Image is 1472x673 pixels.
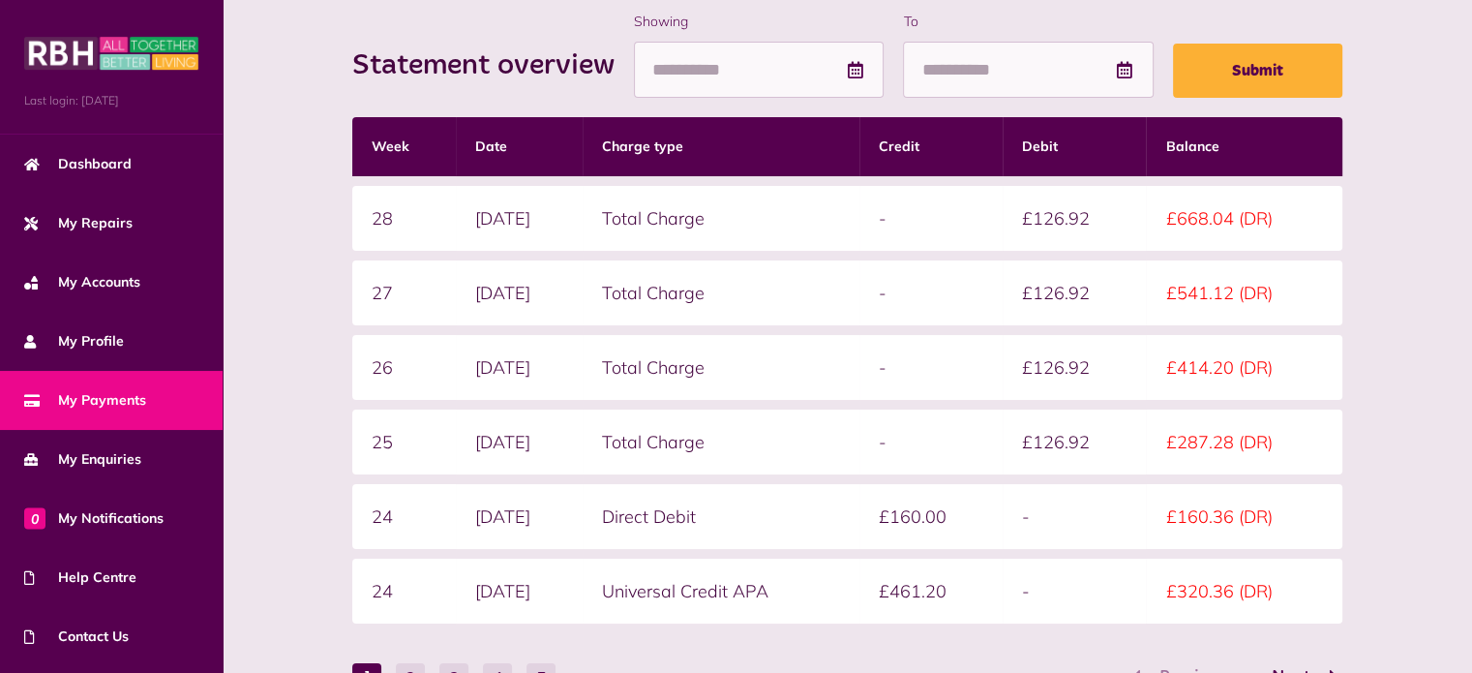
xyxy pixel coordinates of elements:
[24,331,124,352] span: My Profile
[352,260,456,325] td: 27
[1146,117,1341,176] th: Balance
[352,410,456,474] td: 25
[352,484,456,549] td: 24
[583,186,859,251] td: Total Charge
[456,117,583,176] th: Date
[583,117,859,176] th: Charge type
[24,272,140,292] span: My Accounts
[456,559,583,624] td: [DATE]
[583,484,859,549] td: Direct Debit
[859,260,1003,325] td: -
[1003,260,1146,325] td: £126.92
[24,154,132,174] span: Dashboard
[634,12,884,32] label: Showing
[1146,260,1341,325] td: £541.12 (DR)
[352,117,456,176] th: Week
[456,484,583,549] td: [DATE]
[352,559,456,624] td: 24
[1146,335,1341,400] td: £414.20 (DR)
[24,92,198,109] span: Last login: [DATE]
[859,335,1003,400] td: -
[583,559,859,624] td: Universal Credit APA
[24,508,164,529] span: My Notifications
[456,410,583,474] td: [DATE]
[1146,410,1341,474] td: £287.28 (DR)
[583,335,859,400] td: Total Charge
[24,34,198,73] img: MyRBH
[859,117,1003,176] th: Credit
[24,390,146,411] span: My Payments
[352,186,456,251] td: 28
[1003,410,1146,474] td: £126.92
[859,410,1003,474] td: -
[24,507,45,529] span: 0
[24,449,141,470] span: My Enquiries
[583,260,859,325] td: Total Charge
[1173,44,1342,98] button: Submit
[1146,559,1341,624] td: £320.36 (DR)
[352,335,456,400] td: 26
[859,186,1003,251] td: -
[24,213,133,233] span: My Repairs
[1003,559,1146,624] td: -
[903,12,1153,32] label: To
[859,484,1003,549] td: £160.00
[583,410,859,474] td: Total Charge
[456,186,583,251] td: [DATE]
[456,260,583,325] td: [DATE]
[456,335,583,400] td: [DATE]
[859,559,1003,624] td: £461.20
[1146,484,1341,549] td: £160.36 (DR)
[1146,186,1341,251] td: £668.04 (DR)
[1003,335,1146,400] td: £126.92
[1003,186,1146,251] td: £126.92
[1003,484,1146,549] td: -
[1003,117,1146,176] th: Debit
[352,48,634,83] h2: Statement overview
[24,627,129,647] span: Contact Us
[24,567,136,588] span: Help Centre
